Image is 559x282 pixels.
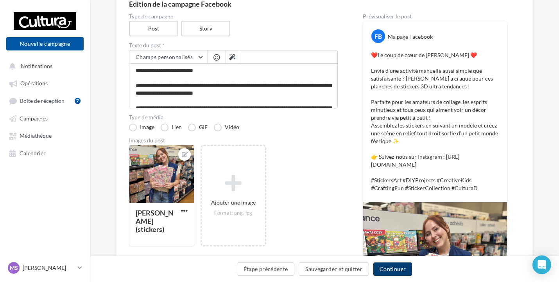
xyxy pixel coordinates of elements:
[129,43,338,48] label: Texte du post *
[6,260,84,275] a: MS [PERSON_NAME]
[23,264,75,272] p: [PERSON_NAME]
[136,54,193,60] span: Champs personnalisés
[371,51,499,192] p: ❤️Le coup de cœur de [PERSON_NAME] ❤️ Envie d'une activité manuelle aussi simple que satisfaisant...
[20,133,52,139] span: Médiathèque
[129,115,338,120] label: Type de média
[214,124,239,131] label: Vidéo
[181,21,231,36] label: Story
[161,124,182,131] label: Lien
[20,80,48,87] span: Opérations
[5,111,85,125] a: Campagnes
[129,14,338,19] label: Type de campagne
[20,150,46,156] span: Calendrier
[75,98,81,104] div: 7
[129,0,520,7] div: Édition de la campagne Facebook
[237,262,295,276] button: Étape précédente
[5,59,82,73] button: Notifications
[363,14,507,19] div: Prévisualiser le post
[129,21,178,36] label: Post
[20,115,48,122] span: Campagnes
[129,138,338,143] div: Images du post
[5,93,85,108] a: Boîte de réception7
[373,262,412,276] button: Continuer
[21,63,52,69] span: Notifications
[129,124,154,131] label: Image
[5,146,85,160] a: Calendrier
[532,255,551,274] div: Open Intercom Messenger
[299,262,369,276] button: Sauvegarder et quitter
[388,33,433,41] div: Ma page Facebook
[136,208,174,234] div: [PERSON_NAME] (stickers)
[5,128,85,142] a: Médiathèque
[129,50,207,64] button: Champs personnalisés
[188,124,208,131] label: GIF
[10,264,18,272] span: MS
[371,29,385,43] div: FB
[6,37,84,50] button: Nouvelle campagne
[20,97,64,104] span: Boîte de réception
[5,76,85,90] a: Opérations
